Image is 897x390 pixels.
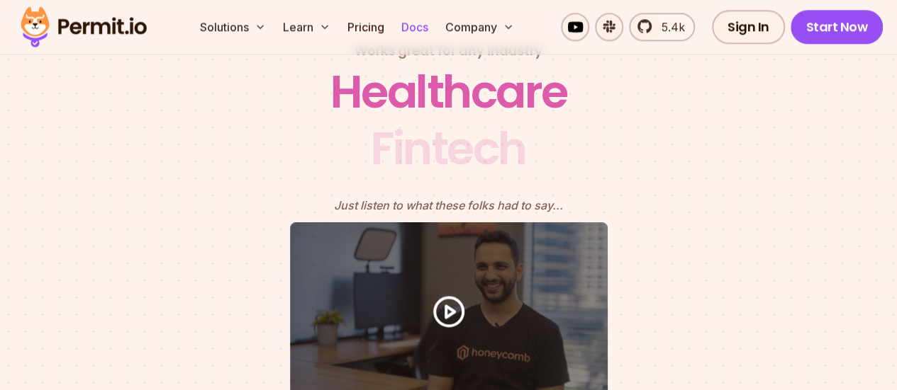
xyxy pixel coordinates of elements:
[342,13,390,41] a: Pricing
[396,13,434,41] a: Docs
[277,13,336,41] button: Learn
[334,197,563,214] p: Just listen to what these folks had to say...
[791,10,884,44] a: Start Now
[14,3,153,51] img: Permit logo
[330,64,567,120] div: Healthcare
[712,10,785,44] a: Sign In
[440,13,520,41] button: Company
[653,18,685,35] span: 5.4k
[194,13,272,41] button: Solutions
[629,13,695,41] a: 5.4k
[371,120,526,177] div: Fintech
